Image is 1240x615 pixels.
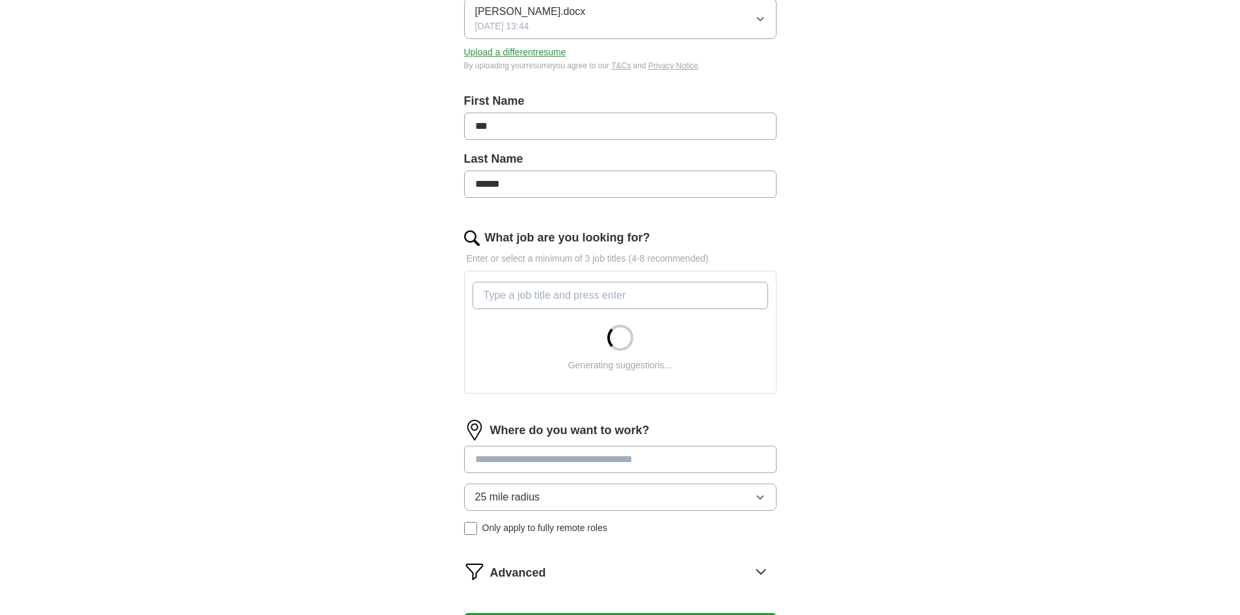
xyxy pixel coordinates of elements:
[568,359,672,372] div: Generating suggestions...
[475,20,529,33] span: [DATE] 13:44
[464,92,777,110] label: First Name
[490,564,546,582] span: Advanced
[648,61,698,70] a: Privacy Notice
[473,282,768,309] input: Type a job title and press enter
[475,4,586,20] span: [PERSON_NAME].docx
[482,521,607,535] span: Only apply to fully remote roles
[490,422,650,439] label: Where do you want to work?
[475,489,540,505] span: 25 mile radius
[464,420,485,441] img: location.png
[485,229,650,247] label: What job are you looking for?
[464,561,485,582] img: filter
[464,230,480,246] img: search.png
[464,60,777,72] div: By uploading your resume you agree to our and .
[464,252,777,266] p: Enter or select a minimum of 3 job titles (4-8 recommended)
[464,484,777,511] button: 25 mile radius
[464,522,477,535] input: Only apply to fully remote roles
[464,46,566,59] button: Upload a differentresume
[611,61,631,70] a: T&Cs
[464,150,777,168] label: Last Name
